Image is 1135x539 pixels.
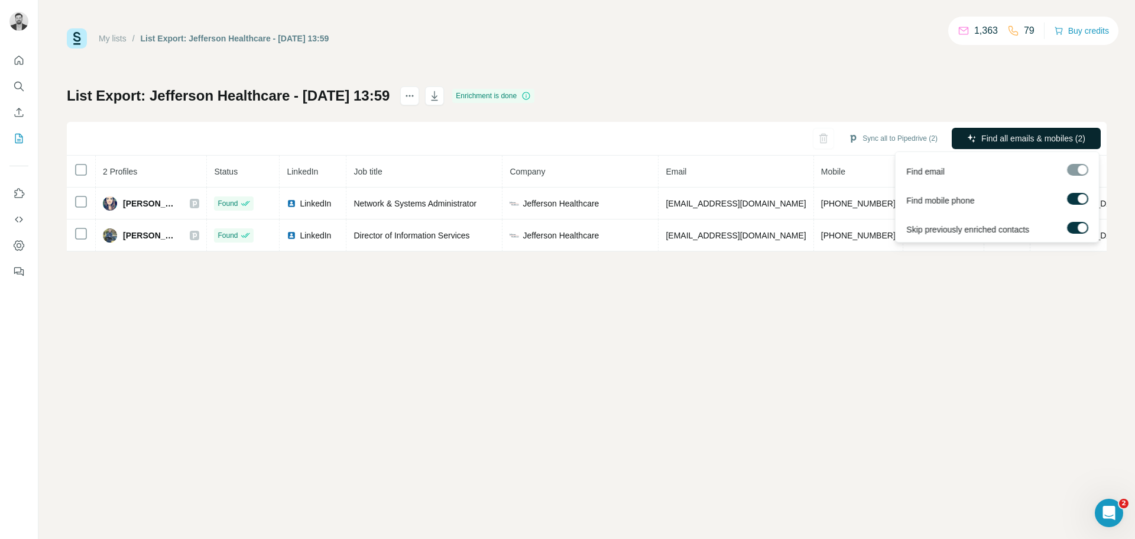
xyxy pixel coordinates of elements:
span: [PHONE_NUMBER] [821,231,896,240]
span: 2 [1119,499,1128,508]
iframe: Intercom live chat [1095,499,1123,527]
button: actions [400,86,419,105]
span: Jefferson Healthcare [523,198,599,209]
button: Dashboard [9,235,28,256]
img: Avatar [103,196,117,211]
span: [EMAIL_ADDRESS][DOMAIN_NAME] [666,231,806,240]
span: Jefferson Healthcare [523,230,599,241]
img: Avatar [9,12,28,31]
span: Director of Information Services [354,231,469,240]
img: company-logo [510,199,519,208]
li: / [132,33,135,44]
div: Enrichment is done [452,89,534,103]
span: LinkedIn [300,198,331,209]
h1: List Export: Jefferson Healthcare - [DATE] 13:59 [67,86,390,105]
span: Find all emails & mobiles (2) [981,133,1085,144]
span: [PERSON_NAME] [123,230,178,241]
img: Avatar [103,228,117,243]
p: 79 [1024,24,1035,38]
button: Find all emails & mobiles (2) [952,128,1101,149]
span: Email [666,167,686,176]
p: 1,363 [974,24,998,38]
button: Use Surfe API [9,209,28,230]
span: Company [510,167,545,176]
img: LinkedIn logo [287,231,296,240]
span: [EMAIL_ADDRESS][DOMAIN_NAME] [666,199,806,208]
img: LinkedIn logo [287,199,296,208]
a: My lists [99,34,127,43]
span: LinkedIn [287,167,318,176]
span: Found [218,198,238,209]
button: Buy credits [1054,22,1109,39]
span: Find mobile phone [906,195,974,206]
span: Network & Systems Administrator [354,199,476,208]
span: LinkedIn [300,230,331,241]
button: Use Surfe on LinkedIn [9,183,28,204]
span: Status [214,167,238,176]
button: Sync all to Pipedrive (2) [840,130,946,147]
span: [PHONE_NUMBER] [821,199,896,208]
span: 2 Profiles [103,167,137,176]
span: Skip previously enriched contacts [906,224,1029,235]
span: Mobile [821,167,845,176]
span: Found [218,230,238,241]
img: Surfe Logo [67,28,87,49]
button: Feedback [9,261,28,282]
span: Job title [354,167,382,176]
button: Quick start [9,50,28,71]
span: Find email [906,166,945,177]
button: Enrich CSV [9,102,28,123]
span: [PERSON_NAME] [123,198,178,209]
button: Search [9,76,28,97]
img: company-logo [510,231,519,240]
button: My lists [9,128,28,149]
div: List Export: Jefferson Healthcare - [DATE] 13:59 [141,33,329,44]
